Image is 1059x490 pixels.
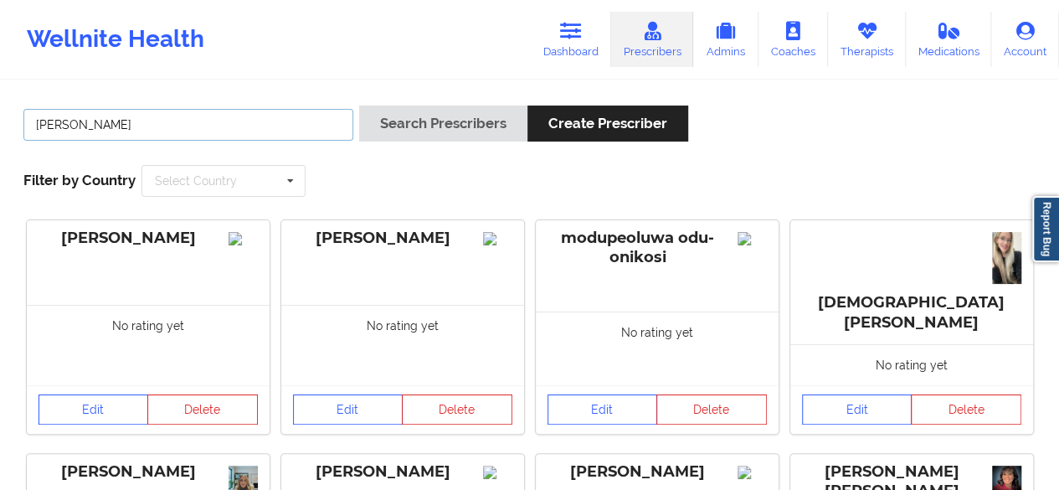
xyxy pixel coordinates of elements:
img: Image%2Fplaceholer-image.png [483,466,512,479]
img: Image%2Fplaceholer-image.png [738,232,767,245]
div: No rating yet [790,344,1033,385]
div: No rating yet [536,312,779,385]
div: [PERSON_NAME] [547,462,767,482]
div: Select Country [155,175,237,187]
a: Therapists [828,12,906,67]
img: 0052e3ff-777b-4aca-b0e1-080d590c5aa1_IMG_7016.JPG [992,232,1021,284]
div: [PERSON_NAME] [293,229,512,248]
button: Delete [911,395,1021,425]
a: Dashboard [531,12,611,67]
button: Search Prescribers [359,106,527,142]
span: Filter by Country [23,172,136,188]
a: Coaches [758,12,828,67]
img: Image%2Fplaceholer-image.png [738,466,767,479]
img: Image%2Fplaceholer-image.png [229,232,258,245]
img: Image%2Fplaceholer-image.png [483,232,512,245]
button: Delete [402,395,512,425]
a: Account [991,12,1059,67]
div: [PERSON_NAME] [39,229,258,248]
img: b771a42b-fc9e-4ceb-9ddb-fef474ab97c3_Vanessa_professional.01.15.2020.jpg [992,466,1021,490]
a: Edit [547,395,658,425]
div: No rating yet [281,305,524,384]
div: modupeoluwa odu-onikosi [547,229,767,267]
a: Report Bug [1032,196,1059,262]
div: [PERSON_NAME] [39,462,258,482]
a: Admins [693,12,758,67]
a: Prescribers [611,12,694,67]
a: Edit [293,395,404,425]
button: Delete [147,395,258,425]
input: Search Keywords [23,109,353,141]
a: Medications [906,12,992,67]
div: No rating yet [27,305,270,384]
div: [PERSON_NAME] [293,462,512,482]
button: Create Prescriber [527,106,688,142]
button: Delete [656,395,767,425]
a: Edit [39,395,149,425]
div: [DEMOGRAPHIC_DATA][PERSON_NAME] [802,229,1021,332]
a: Edit [802,395,912,425]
